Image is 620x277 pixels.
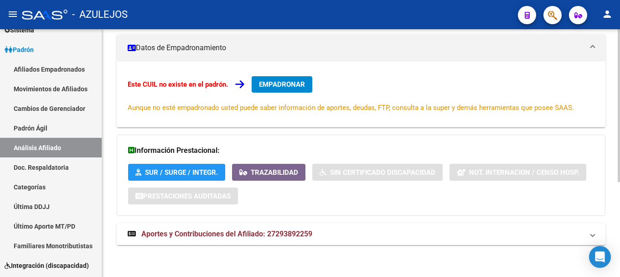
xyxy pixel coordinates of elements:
mat-icon: menu [7,9,18,20]
span: Aportes y Contribuciones del Afiliado: 27293892259 [141,230,312,238]
mat-panel-title: Datos de Empadronamiento [128,43,584,53]
span: Prestaciones Auditadas [143,192,231,200]
div: Open Intercom Messenger [589,246,611,268]
span: - AZULEJOS [72,5,128,25]
strong: Este CUIL no existe en el padrón. [128,80,228,89]
div: Datos de Empadronamiento [117,62,605,127]
mat-expansion-panel-header: Datos de Empadronamiento [117,34,605,62]
span: Padrón [5,45,34,55]
button: EMPADRONAR [252,76,312,93]
h3: Información Prestacional: [128,144,594,157]
mat-icon: person [602,9,613,20]
button: Prestaciones Auditadas [128,188,238,204]
button: Not. Internacion / Censo Hosp. [449,164,586,181]
span: Aunque no esté empadronado usted puede saber información de aportes, deudas, FTP, consulta a la s... [128,104,574,112]
span: Not. Internacion / Censo Hosp. [469,168,579,177]
span: Integración (discapacidad) [5,261,89,271]
mat-expansion-panel-header: Aportes y Contribuciones del Afiliado: 27293892259 [117,223,605,245]
span: Trazabilidad [251,168,298,177]
span: EMPADRONAR [259,80,305,89]
button: Sin Certificado Discapacidad [312,164,443,181]
button: Trazabilidad [232,164,305,181]
span: Sistema [5,25,34,35]
button: SUR / SURGE / INTEGR. [128,164,225,181]
span: SUR / SURGE / INTEGR. [145,168,218,177]
span: Sin Certificado Discapacidad [330,168,435,177]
